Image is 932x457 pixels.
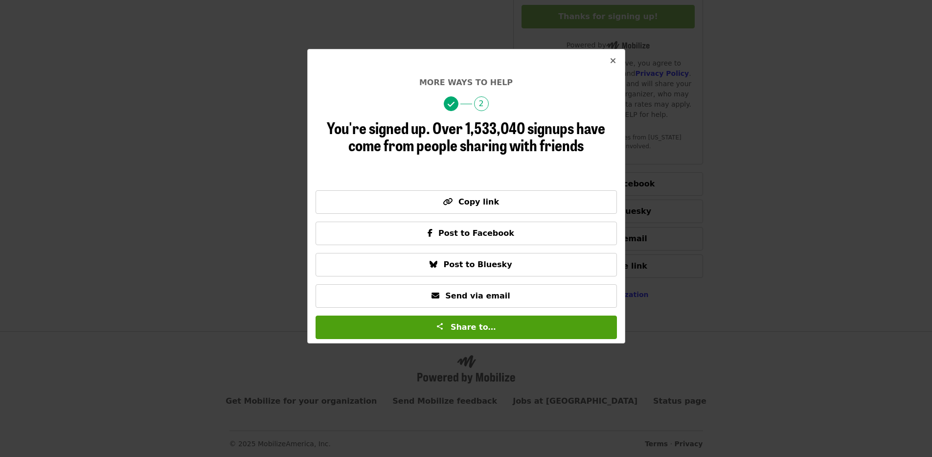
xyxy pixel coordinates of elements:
i: bluesky icon [430,260,437,269]
button: Share to… [316,316,617,339]
i: envelope icon [432,291,439,300]
button: Close [601,49,625,73]
span: 2 [474,96,489,111]
span: More ways to help [419,78,513,87]
i: check icon [448,100,455,109]
span: You're signed up. [327,116,430,139]
button: Post to Facebook [316,222,617,245]
img: Share [436,322,444,330]
span: Copy link [458,197,499,206]
span: Send via email [445,291,510,300]
i: facebook-f icon [428,228,432,238]
span: Post to Facebook [438,228,514,238]
button: Send via email [316,284,617,308]
button: Copy link [316,190,617,214]
span: Post to Bluesky [443,260,512,269]
i: link icon [443,197,453,206]
button: Post to Bluesky [316,253,617,276]
span: Over 1,533,040 signups have come from people sharing with friends [348,116,605,156]
i: times icon [610,56,616,66]
span: Share to… [451,322,496,332]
